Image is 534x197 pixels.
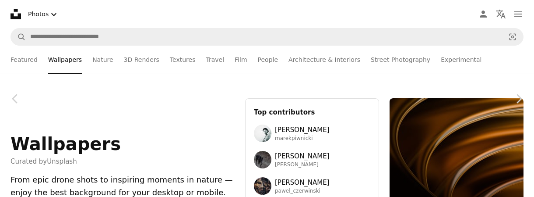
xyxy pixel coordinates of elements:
a: Nature [92,46,113,74]
button: Language [492,5,509,23]
a: Unsplash [47,158,77,165]
span: [PERSON_NAME] [275,125,330,135]
span: pawel_czerwinski [275,188,330,195]
button: Visual search [502,29,523,45]
span: [PERSON_NAME] [275,177,330,188]
a: Street Photography [371,46,430,74]
img: Avatar of user Wolfgang Hasselmann [254,151,271,168]
a: Avatar of user Wolfgang Hasselmann[PERSON_NAME][PERSON_NAME] [254,151,370,168]
span: marekpiwnicki [275,135,330,142]
a: Featured [11,46,38,74]
a: Film [235,46,247,74]
a: Home — Unsplash [11,9,21,19]
a: 3D Renders [124,46,159,74]
span: [PERSON_NAME] [275,161,330,168]
a: Architecture & Interiors [288,46,360,74]
form: Find visuals sitewide [11,28,523,46]
h3: Top contributors [254,107,370,118]
a: Next [503,57,534,141]
img: Avatar of user Marek Piwnicki [254,125,271,142]
a: Avatar of user Marek Piwnicki[PERSON_NAME]marekpiwnicki [254,125,370,142]
a: Travel [206,46,224,74]
a: Textures [170,46,196,74]
button: Menu [509,5,527,23]
button: Select asset type [25,5,63,23]
h1: Wallpapers [11,133,121,154]
a: People [258,46,278,74]
a: Log in / Sign up [474,5,492,23]
img: Avatar of user Pawel Czerwinski [254,177,271,195]
button: Search Unsplash [11,29,26,45]
a: Avatar of user Pawel Czerwinski[PERSON_NAME]pawel_czerwinski [254,177,370,195]
span: Curated by [11,156,121,167]
a: Experimental [441,46,481,74]
span: [PERSON_NAME] [275,151,330,161]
